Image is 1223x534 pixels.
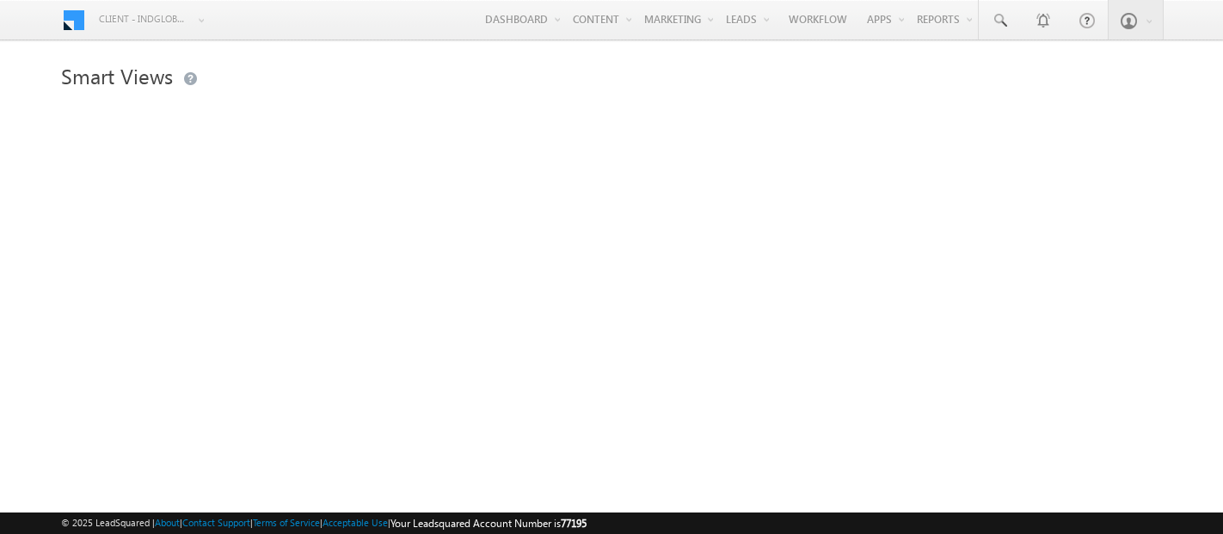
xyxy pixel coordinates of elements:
[61,62,173,89] span: Smart Views
[99,10,189,28] span: Client - indglobal2 (77195)
[61,515,587,531] span: © 2025 LeadSquared | | | | |
[155,517,180,528] a: About
[323,517,388,528] a: Acceptable Use
[253,517,320,528] a: Terms of Service
[561,517,587,530] span: 77195
[182,517,250,528] a: Contact Support
[390,517,587,530] span: Your Leadsquared Account Number is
